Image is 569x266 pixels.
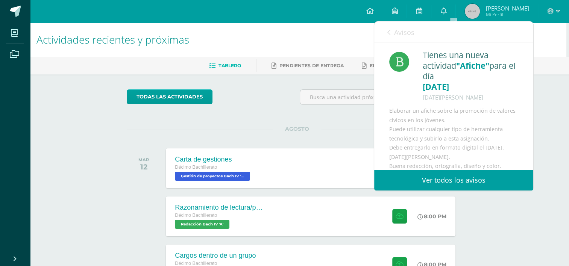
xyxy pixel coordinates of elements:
[175,261,217,266] span: Décimo Bachillerato
[486,11,529,18] span: Mi Perfil
[389,106,518,171] div: Elaborar un afiche sobre la promoción de valores cívicos en los jóvenes. Puede utilizar cualquier...
[417,213,446,220] div: 8:00 PM
[175,156,252,163] div: Carta de gestiones
[175,204,265,212] div: Razonamiento de lectura/pensamiento crítico
[370,63,403,68] span: Entregadas
[300,90,467,104] input: Busca una actividad próxima aquí...
[456,60,489,71] span: "Afiche"
[175,165,217,170] span: Décimo Bachillerato
[465,4,480,19] img: 45x45
[175,213,217,218] span: Décimo Bachillerato
[374,170,533,190] a: Ver todos los avisos
[138,162,149,171] div: 12
[486,5,529,12] span: [PERSON_NAME]
[273,125,321,132] span: AGOSTO
[127,89,212,104] a: todas las Actividades
[175,172,250,181] span: Gestión de proyectos Bach IV 'A'
[362,60,403,72] a: Entregadas
[209,60,241,72] a: Tablero
[272,60,344,72] a: Pendientes de entrega
[394,28,414,37] span: Avisos
[138,157,149,162] div: MAR
[175,252,256,260] div: Cargos dentro de un grupo
[36,32,189,47] span: Actividades recientes y próximas
[279,63,344,68] span: Pendientes de entrega
[423,50,518,103] div: Tienes una nueva actividad para el día
[423,81,449,92] span: [DATE]
[218,63,241,68] span: Tablero
[175,220,229,229] span: Redacción Bach IV 'A'
[423,92,518,103] div: [DATE][PERSON_NAME]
